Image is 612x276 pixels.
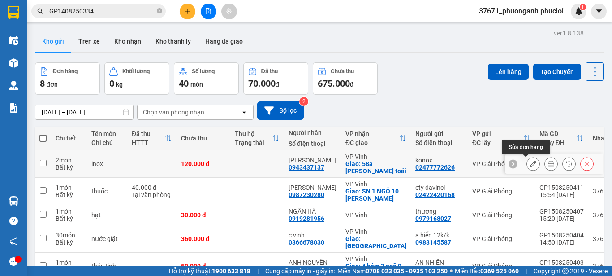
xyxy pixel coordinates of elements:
img: warehouse-icon [9,58,18,68]
button: Trên xe [71,31,107,52]
span: Cung cấp máy in - giấy in: [265,266,335,276]
div: VP Giải Phóng [472,235,530,242]
div: 30.000 đ [181,211,226,219]
div: AN NHIÊN [415,259,463,266]
button: file-add [201,4,216,19]
img: warehouse-icon [9,196,18,206]
span: | [526,266,527,276]
button: Đã thu70.000đ [243,62,308,95]
span: close-circle [157,8,162,13]
div: HTTT [132,139,165,146]
div: Chọn văn phòng nhận [143,108,204,117]
div: VP Vinh [345,228,406,235]
button: aim [221,4,237,19]
div: 0919281956 [289,215,324,222]
span: 40 [179,78,189,89]
button: Hàng đã giao [198,31,250,52]
span: file-add [205,8,211,14]
div: 40.000 đ [132,184,172,191]
span: đ [276,81,279,88]
strong: 0708 023 035 - 0935 103 250 [366,267,448,275]
button: Chưa thu675.000đ [313,62,378,95]
div: ANH NGUYÊN [289,259,336,266]
th: Toggle SortBy [468,127,535,150]
div: C PHƯƠNG [289,184,336,191]
div: hạt [91,211,123,219]
div: Bất kỳ [56,239,82,246]
svg: open [241,109,248,116]
th: Toggle SortBy [341,127,411,150]
div: Ngày ĐH [539,139,577,146]
span: 1 [581,4,584,10]
div: thương [415,208,463,215]
div: Số điện thoại [289,140,336,147]
div: VP Giải Phóng [472,188,530,195]
div: 0975668229 [415,266,451,273]
img: warehouse-icon [9,81,18,90]
div: Đã thu [261,68,278,74]
div: 360.000 đ [181,235,226,242]
div: 30 món [56,232,82,239]
div: ANH KHANG [289,157,336,164]
div: 0983145587 [415,239,451,246]
strong: 1900 633 818 [212,267,250,275]
div: Khối lượng [122,68,150,74]
span: ⚪️ [450,269,453,273]
div: VP Vinh [345,153,406,160]
span: món [190,81,203,88]
span: 0 [109,78,114,89]
div: 0987230280 [289,191,324,198]
span: Miền Bắc [455,266,519,276]
span: 8 [40,78,45,89]
li: [PERSON_NAME], [PERSON_NAME] [84,22,375,33]
sup: 1 [580,4,586,10]
span: notification [9,237,18,245]
div: VP Vinh [345,180,406,188]
div: GP1508250411 [539,184,584,191]
div: VP Giải Phóng [472,160,530,167]
div: konox [415,157,463,164]
div: 0979168027 [415,215,451,222]
div: Sửa đơn hàng [502,140,550,154]
div: Thu hộ [235,130,272,137]
div: Số điện thoại [415,139,463,146]
button: Lên hàng [488,64,529,80]
div: VP nhận [345,130,399,137]
div: 120.000 đ [181,160,226,167]
div: Số lượng [192,68,215,74]
img: icon-new-feature [575,7,583,15]
span: search [37,8,43,14]
div: Tên món [91,130,123,137]
button: Tạo Chuyến [533,64,581,80]
span: 675.000 [318,78,350,89]
div: ĐC giao [345,139,399,146]
div: Người gửi [415,130,463,137]
div: 0943437137 [289,164,324,171]
span: đơn [47,81,58,88]
span: Miền Nam [337,266,448,276]
div: 1 món [56,184,82,191]
div: cty davinci [415,184,463,191]
div: inox [91,160,123,167]
div: Bất kỳ [56,215,82,222]
div: VP Vinh [345,211,406,219]
div: 1 món [56,259,82,266]
input: Select a date range. [35,105,133,119]
div: Chi tiết [56,135,82,142]
div: 15:54 [DATE] [539,191,584,198]
div: Bất kỳ [56,191,82,198]
div: Chưa thu [331,68,354,74]
input: Tìm tên, số ĐT hoặc mã đơn [49,6,155,16]
span: close-circle [157,7,162,16]
div: VP gửi [472,130,523,137]
div: Mã GD [539,130,577,137]
span: 70.000 [248,78,276,89]
div: VP Vinh [345,255,406,263]
div: ĐC lấy [472,139,523,146]
div: Ghi chú [91,139,123,146]
div: 2 món [56,157,82,164]
button: Kho gửi [35,31,71,52]
span: đ [350,81,353,88]
button: Kho nhận [107,31,148,52]
b: GỬI : VP Giải Phóng [11,65,120,80]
